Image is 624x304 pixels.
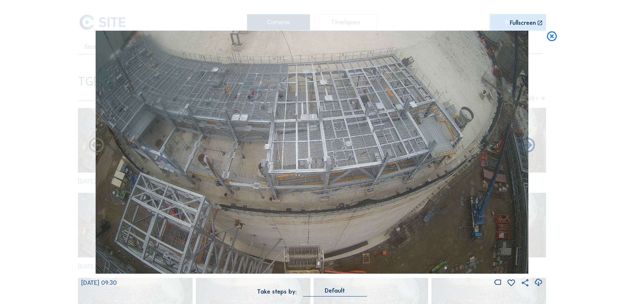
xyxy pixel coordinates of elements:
div: Take steps by: [257,289,297,295]
div: Fullscreen [510,20,536,26]
i: Back [519,137,537,155]
img: Image [96,31,528,274]
i: Forward [87,137,105,155]
span: [DATE] 09:30 [81,279,117,286]
div: Default [325,288,345,294]
div: Default [303,288,367,296]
